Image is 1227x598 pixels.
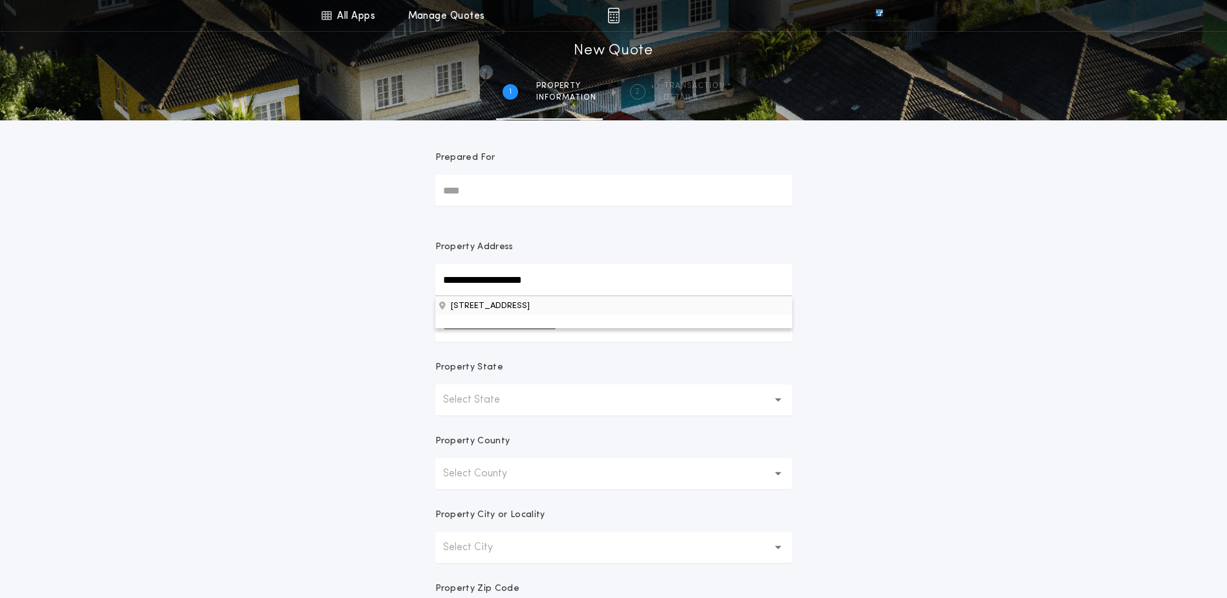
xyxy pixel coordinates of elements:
p: Select State [443,392,521,408]
p: Property County [435,435,510,448]
img: img [607,8,620,23]
h2: 1 [509,87,512,97]
p: Select County [443,466,528,482]
p: Select City [443,540,514,555]
p: Property City or Locality [435,509,545,522]
button: Property Address [435,296,792,315]
span: information [536,93,596,103]
span: Transaction [664,81,725,91]
p: Property State [435,361,503,374]
p: Property Address [435,241,792,254]
button: Select County [435,458,792,489]
button: Select City [435,532,792,563]
input: Prepared For [435,175,792,206]
p: Property Zip Code [435,582,519,595]
h2: 2 [635,87,640,97]
span: details [664,93,725,103]
button: Select State [435,384,792,415]
p: Prepared For [435,151,495,164]
img: vs-icon [852,9,906,22]
span: Property [536,81,596,91]
h1: New Quote [574,41,653,61]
